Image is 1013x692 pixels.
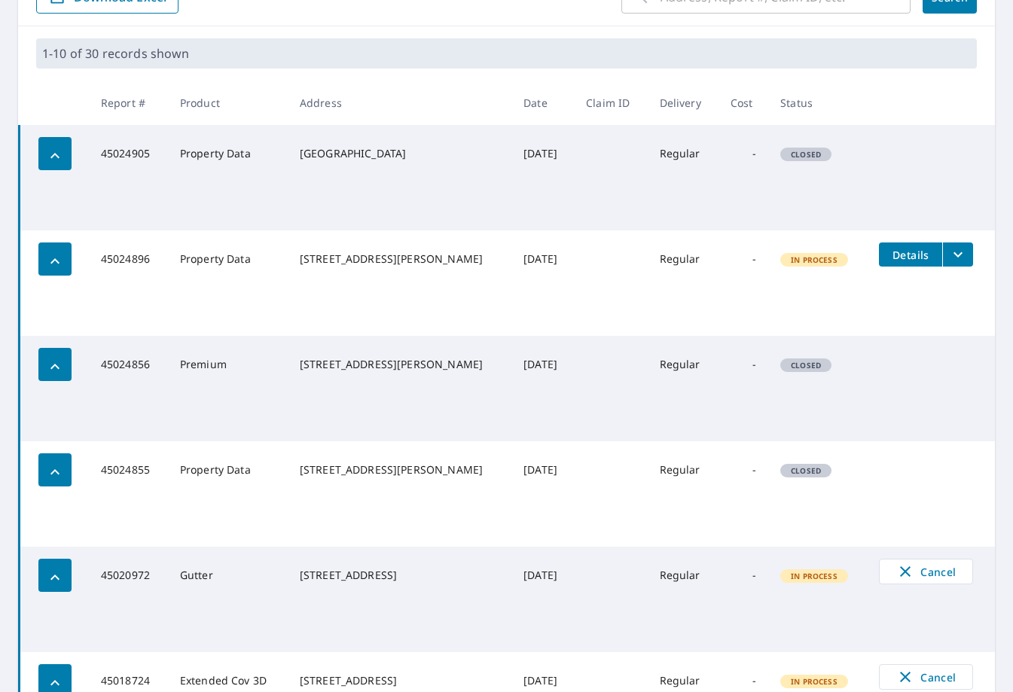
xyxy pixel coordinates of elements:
td: 45024856 [89,336,168,393]
td: Regular [648,336,719,393]
button: detailsBtn-45024896 [879,242,942,267]
td: Regular [648,125,719,182]
th: Address [288,81,511,125]
td: - [719,125,769,182]
span: Closed [782,360,830,370]
span: In Process [782,676,847,687]
span: Cancel [895,562,957,581]
span: Cancel [895,668,957,686]
p: 1-10 of 30 records shown [42,44,190,62]
th: Date [511,81,574,125]
div: [STREET_ADDRESS][PERSON_NAME] [300,357,499,372]
th: Delivery [648,81,719,125]
div: [GEOGRAPHIC_DATA] [300,146,499,161]
button: filesDropdownBtn-45024896 [942,242,973,267]
td: 45024905 [89,125,168,182]
div: [STREET_ADDRESS] [300,673,499,688]
button: Cancel [879,664,973,690]
th: Cost [719,81,769,125]
td: [DATE] [511,125,574,182]
td: [DATE] [511,230,574,288]
span: In Process [782,255,847,265]
div: [STREET_ADDRESS][PERSON_NAME] [300,462,499,477]
td: Property Data [168,125,288,182]
div: [STREET_ADDRESS] [300,568,499,583]
td: - [719,336,769,393]
td: 45024896 [89,230,168,288]
button: Cancel [879,559,973,584]
td: Regular [648,230,719,288]
th: Report # [89,81,168,125]
div: [STREET_ADDRESS][PERSON_NAME] [300,251,499,267]
th: Claim ID [574,81,647,125]
td: Gutter [168,547,288,604]
td: - [719,441,769,498]
td: Property Data [168,441,288,498]
span: Details [888,248,933,262]
span: Closed [782,465,830,476]
td: Regular [648,441,719,498]
td: Property Data [168,230,288,288]
td: Regular [648,547,719,604]
td: 45024855 [89,441,168,498]
td: - [719,230,769,288]
th: Product [168,81,288,125]
span: Closed [782,149,830,160]
td: 45020972 [89,547,168,604]
td: - [719,547,769,604]
span: In Process [782,571,847,581]
td: [DATE] [511,441,574,498]
td: [DATE] [511,336,574,393]
td: [DATE] [511,547,574,604]
th: Status [768,81,867,125]
td: Premium [168,336,288,393]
